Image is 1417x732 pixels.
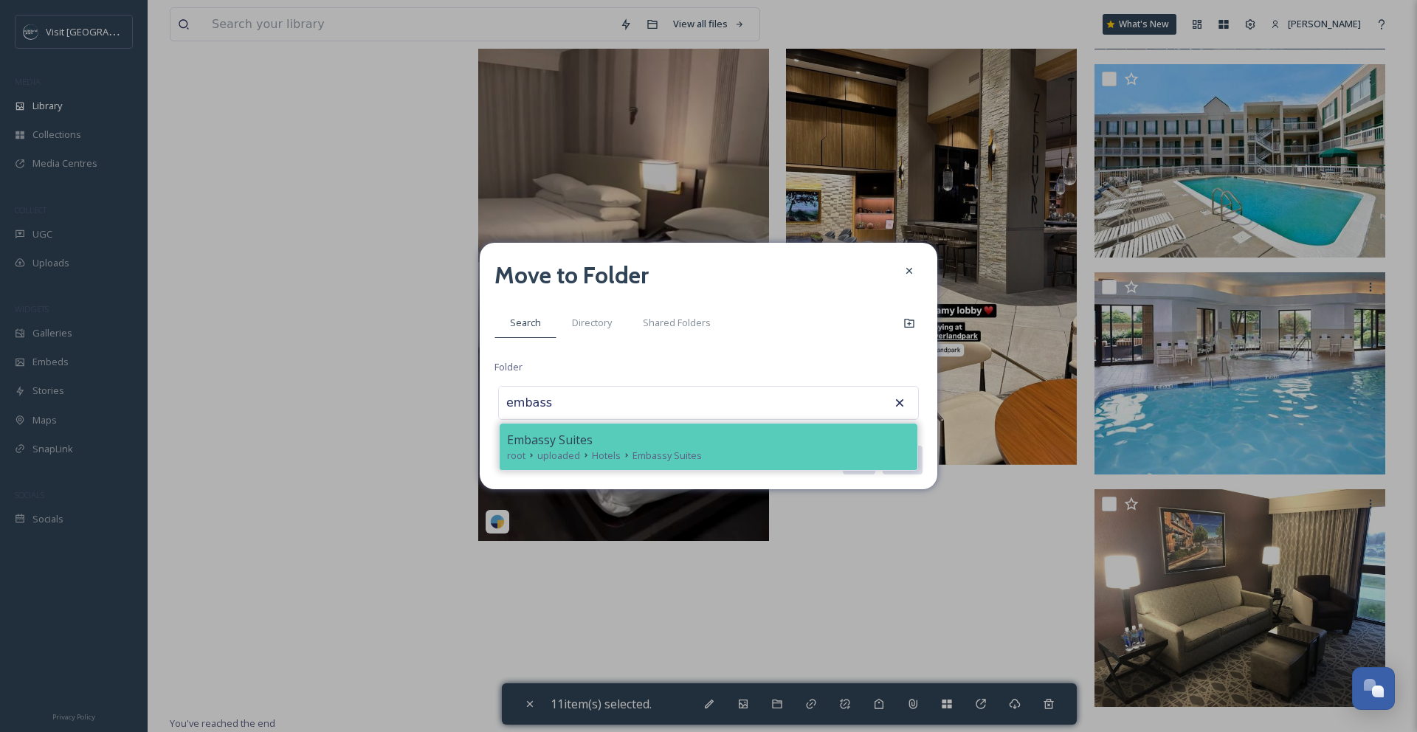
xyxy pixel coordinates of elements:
[507,431,593,449] span: Embassy Suites
[1352,667,1395,710] button: Open Chat
[499,387,661,419] input: Search for a folder
[494,360,523,374] span: Folder
[507,449,525,463] span: root
[494,258,649,293] h2: Move to Folder
[643,316,711,330] span: Shared Folders
[537,449,580,463] span: uploaded
[572,316,612,330] span: Directory
[632,449,702,463] span: Embassy Suites
[592,449,621,463] span: Hotels
[510,316,541,330] span: Search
